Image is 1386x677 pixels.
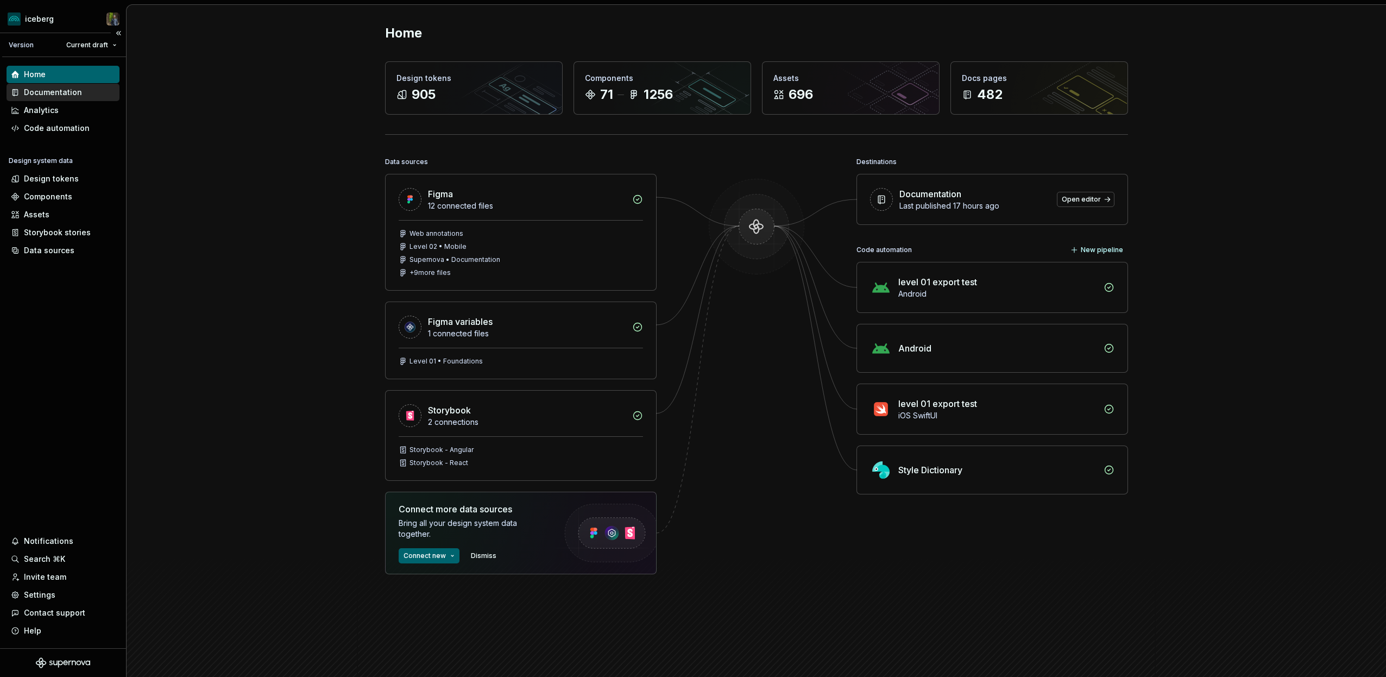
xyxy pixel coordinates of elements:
div: Components [585,73,740,84]
div: Data sources [24,245,74,256]
div: 12 connected files [428,200,626,211]
button: Current draft [61,37,122,53]
a: Components711256 [574,61,751,115]
div: Help [24,625,41,636]
a: Assets696 [762,61,940,115]
button: Search ⌘K [7,550,119,568]
div: iceberg [25,14,54,24]
div: 71 [600,86,613,103]
img: 418c6d47-6da6-4103-8b13-b5999f8989a1.png [8,12,21,26]
div: level 01 export test [898,275,977,289]
div: Design tokens [396,73,551,84]
div: Android [898,342,931,355]
a: Storybook2 connectionsStorybook - AngularStorybook - React [385,390,657,481]
button: Contact support [7,604,119,622]
button: Dismiss [466,548,501,563]
a: Design tokens905 [385,61,563,115]
div: 696 [789,86,813,103]
a: Analytics [7,102,119,119]
div: level 01 export test [898,397,977,410]
div: Style Dictionary [898,463,962,477]
div: Storybook - React [409,459,468,467]
div: Figma variables [428,315,493,328]
div: Assets [24,209,49,220]
a: Documentation [7,84,119,101]
div: 905 [412,86,436,103]
div: Storybook [428,404,471,417]
a: Settings [7,586,119,604]
div: Documentation [24,87,82,98]
div: Storybook stories [24,227,91,238]
div: Contact support [24,607,85,618]
div: Home [24,69,46,80]
div: Level 01 • Foundations [409,357,483,366]
div: Assets [773,73,928,84]
a: Figma12 connected filesWeb annotationsLevel 02 • MobileSupernova • Documentation+9more files [385,174,657,291]
div: Connect more data sources [399,503,545,516]
a: Storybook stories [7,224,119,241]
div: Docs pages [962,73,1117,84]
button: Collapse sidebar [111,26,126,41]
div: Version [9,41,34,49]
div: Design tokens [24,173,79,184]
div: Bring all your design system data together. [399,518,545,540]
a: Components [7,188,119,205]
div: iOS SwiftUI [898,410,1097,421]
a: Invite team [7,568,119,586]
div: Documentation [899,187,961,200]
button: icebergSimon Désilets [2,7,124,30]
a: Docs pages482 [950,61,1128,115]
span: Current draft [66,41,108,49]
button: New pipeline [1067,242,1128,258]
div: + 9 more files [409,268,451,277]
div: 1256 [644,86,673,103]
img: Simon Désilets [106,12,119,26]
span: Open editor [1062,195,1101,204]
div: Notifications [24,536,73,547]
div: Search ⌘K [24,554,65,565]
span: Dismiss [471,551,496,560]
a: Open editor [1057,192,1114,207]
span: New pipeline [1081,246,1123,254]
div: Code automation [24,123,90,134]
div: Supernova • Documentation [409,255,500,264]
a: Code automation [7,120,119,137]
div: Code automation [856,242,912,258]
a: Assets [7,206,119,223]
div: Settings [24,590,55,600]
div: Web annotations [409,229,463,238]
span: Connect new [404,551,446,560]
div: Last published 17 hours ago [899,200,1050,211]
div: Level 02 • Mobile [409,242,467,251]
svg: Supernova Logo [36,657,90,668]
button: Help [7,622,119,640]
div: Design system data [9,156,73,165]
div: Android [898,289,1097,299]
div: Invite team [24,572,66,582]
a: Design tokens [7,170,119,187]
div: Components [24,191,72,202]
div: Data sources [385,154,428,170]
div: 2 connections [428,417,626,428]
div: Storybook - Angular [409,446,474,454]
div: Figma [428,187,453,200]
a: Figma variables1 connected filesLevel 01 • Foundations [385,302,657,379]
div: Analytics [24,105,59,116]
a: Home [7,66,119,83]
button: Notifications [7,532,119,550]
a: Data sources [7,242,119,259]
div: 1 connected files [428,328,626,339]
div: 482 [977,86,1003,103]
div: Destinations [856,154,897,170]
button: Connect new [399,548,459,563]
h2: Home [385,24,422,42]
